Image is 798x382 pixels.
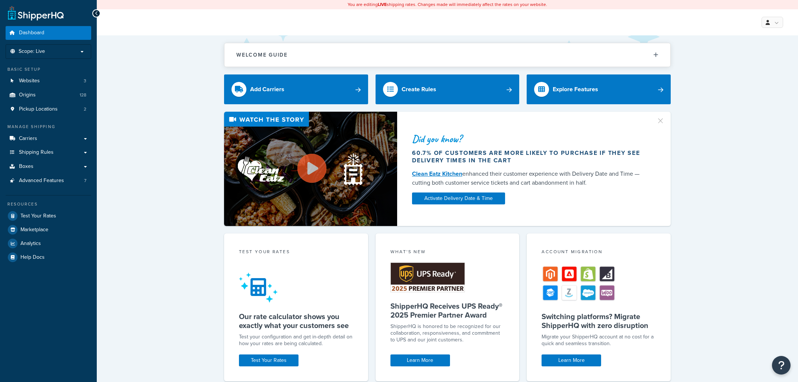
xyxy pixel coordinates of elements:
span: Carriers [19,136,37,142]
a: Create Rules [376,74,520,104]
a: Activate Delivery Date & Time [412,192,505,204]
div: Create Rules [402,84,436,95]
span: 2 [84,106,86,112]
a: Analytics [6,237,91,250]
div: What's New [390,248,505,257]
span: Analytics [20,241,41,247]
span: Websites [19,78,40,84]
div: Account Migration [542,248,656,257]
div: enhanced their customer experience with Delivery Date and Time — cutting both customer service ti... [412,169,647,187]
a: Explore Features [527,74,671,104]
div: Test your configuration and get in-depth detail on how your rates are being calculated. [239,334,353,347]
div: Migrate your ShipperHQ account at no cost for a quick and seamless transition. [542,334,656,347]
a: Boxes [6,160,91,174]
h5: Our rate calculator shows you exactly what your customers see [239,312,353,330]
b: LIVE [378,1,387,8]
div: Manage Shipping [6,124,91,130]
a: Origins128 [6,88,91,102]
div: Explore Features [553,84,598,95]
span: Scope: Live [19,48,45,55]
p: ShipperHQ is honored to be recognized for our collaboration, responsiveness, and commitment to UP... [390,323,505,343]
span: Pickup Locations [19,106,58,112]
img: Video thumbnail [224,112,397,226]
a: Add Carriers [224,74,368,104]
div: Did you know? [412,134,647,144]
button: Welcome Guide [224,43,670,67]
span: Advanced Features [19,178,64,184]
a: Clean Eatz Kitchen [412,169,462,178]
h5: Switching platforms? Migrate ShipperHQ with zero disruption [542,312,656,330]
a: Test Your Rates [239,354,299,366]
a: Carriers [6,132,91,146]
h2: Welcome Guide [236,52,288,58]
span: Dashboard [19,30,44,36]
a: Learn More [390,354,450,366]
span: Origins [19,92,36,98]
span: Boxes [19,163,33,170]
button: Open Resource Center [772,356,791,375]
span: Shipping Rules [19,149,54,156]
span: 3 [84,78,86,84]
li: Websites [6,74,91,88]
li: Origins [6,88,91,102]
a: Advanced Features7 [6,174,91,188]
a: Pickup Locations2 [6,102,91,116]
a: Dashboard [6,26,91,40]
div: 60.7% of customers are more likely to purchase if they see delivery times in the cart [412,149,647,164]
span: 7 [84,178,86,184]
a: Shipping Rules [6,146,91,159]
a: Marketplace [6,223,91,236]
a: Learn More [542,354,601,366]
li: Pickup Locations [6,102,91,116]
div: Test your rates [239,248,353,257]
div: Resources [6,201,91,207]
li: Advanced Features [6,174,91,188]
span: Test Your Rates [20,213,56,219]
h5: ShipperHQ Receives UPS Ready® 2025 Premier Partner Award [390,302,505,319]
div: Add Carriers [250,84,284,95]
span: 128 [80,92,86,98]
div: Basic Setup [6,66,91,73]
span: Marketplace [20,227,48,233]
a: Websites3 [6,74,91,88]
a: Test Your Rates [6,209,91,223]
a: Help Docs [6,251,91,264]
span: Help Docs [20,254,45,261]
